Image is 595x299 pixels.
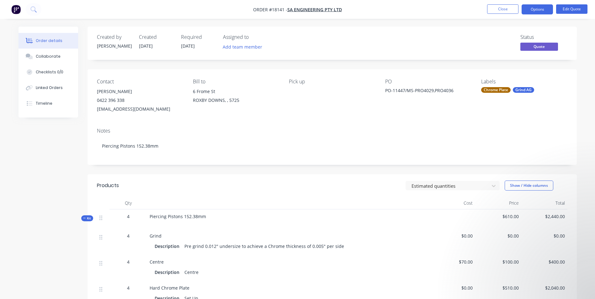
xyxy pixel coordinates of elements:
div: Created by [97,34,131,40]
div: Labels [481,79,567,85]
span: [DATE] [181,43,195,49]
div: [PERSON_NAME] [97,87,183,96]
button: Order details [19,33,78,49]
div: Required [181,34,215,40]
span: $400.00 [524,259,565,265]
div: PO-11447/MS-PRO4029,PRO4036 [385,87,464,96]
span: 4 [127,259,130,265]
div: Bill to [193,79,279,85]
div: Linked Orders [36,85,63,91]
div: [PERSON_NAME] [97,43,131,49]
span: Quote [520,43,558,50]
img: Factory [11,5,21,14]
span: 4 [127,213,130,220]
button: Edit Quote [556,4,587,14]
span: Piercing Pistons 152.38mm [150,213,206,219]
button: Collaborate [19,49,78,64]
div: Status [520,34,567,40]
div: Grind AG [513,87,534,93]
span: $610.00 [478,213,519,220]
button: Timeline [19,96,78,111]
span: $2,040.00 [524,285,565,291]
span: Order #18141 - [253,7,287,13]
div: Description [155,268,182,277]
div: Collaborate [36,54,61,59]
div: Timeline [36,101,52,106]
span: 4 [127,233,130,239]
span: $0.00 [432,233,473,239]
span: 4 [127,285,130,291]
div: Pick up [289,79,375,85]
div: Contact [97,79,183,85]
div: Description [155,242,182,251]
button: Options [522,4,553,14]
iframe: Intercom live chat [574,278,589,293]
span: Grind [150,233,162,239]
div: Centre [182,268,201,277]
span: $2,440.00 [524,213,565,220]
button: Linked Orders [19,80,78,96]
div: PO [385,79,471,85]
div: Qty [109,197,147,209]
button: Add team member [219,43,265,51]
button: Close [487,4,518,14]
span: Kit [83,216,91,221]
button: Kit [81,215,93,221]
div: Piercing Pistons 152.38mm [97,136,567,155]
div: Pre grind 0.012" undersize to achieve a Chrome thickness of 0.005" per side [182,242,347,251]
div: Assigned to [223,34,286,40]
div: Chrome Plate [481,87,511,93]
span: $0.00 [524,233,565,239]
div: [EMAIL_ADDRESS][DOMAIN_NAME] [97,105,183,113]
span: $0.00 [478,233,519,239]
div: 6 Frome St [193,87,279,96]
button: Add team member [223,43,266,51]
span: Centre [150,259,164,265]
div: Created [139,34,173,40]
span: $0.00 [432,285,473,291]
div: 6 Frome StROXBY DOWNS, , 5725 [193,87,279,107]
div: Products [97,182,119,189]
div: Checklists 0/0 [36,69,63,75]
div: Notes [97,128,567,134]
div: Order details [36,38,62,44]
span: $100.00 [478,259,519,265]
span: Hard Chrome Plate [150,285,189,291]
div: Price [475,197,521,209]
div: Total [521,197,567,209]
button: Checklists 0/0 [19,64,78,80]
a: SA Engineering Pty Ltd [287,7,342,13]
span: $510.00 [478,285,519,291]
span: [DATE] [139,43,153,49]
button: Show / Hide columns [505,181,553,191]
div: ROXBY DOWNS, , 5725 [193,96,279,105]
div: 0422 396 338 [97,96,183,105]
div: Cost [429,197,475,209]
span: $70.00 [432,259,473,265]
div: [PERSON_NAME]0422 396 338[EMAIL_ADDRESS][DOMAIN_NAME] [97,87,183,113]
